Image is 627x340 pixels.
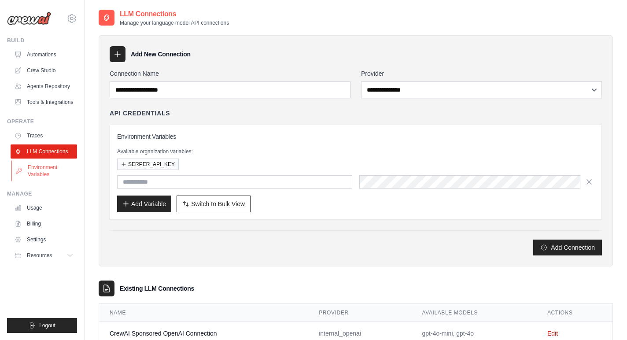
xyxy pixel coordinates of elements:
h2: LLM Connections [120,9,229,19]
a: Environment Variables [11,160,78,181]
span: Switch to Bulk View [191,200,245,208]
label: Connection Name [110,69,350,78]
span: Logout [39,322,55,329]
button: Resources [11,248,77,262]
h3: Existing LLM Connections [120,284,194,293]
h3: Add New Connection [131,50,191,59]
a: Agents Repository [11,79,77,93]
a: LLM Connections [11,144,77,159]
a: Traces [11,129,77,143]
a: Usage [11,201,77,215]
label: Provider [361,69,602,78]
a: Settings [11,233,77,247]
div: Operate [7,118,77,125]
a: Crew Studio [11,63,77,78]
div: Manage [7,190,77,197]
button: Logout [7,318,77,333]
img: Logo [7,12,51,25]
a: Tools & Integrations [11,95,77,109]
button: Add Variable [117,196,171,212]
div: Build [7,37,77,44]
th: Actions [537,304,612,322]
th: Available Models [411,304,536,322]
button: Switch to Bulk View [177,196,251,212]
h3: Environment Variables [117,132,594,141]
th: Name [99,304,308,322]
a: Automations [11,48,77,62]
th: Provider [308,304,411,322]
p: Available organization variables: [117,148,594,155]
p: Manage your language model API connections [120,19,229,26]
button: Add Connection [533,240,602,255]
button: SERPER_API_KEY [117,159,179,170]
a: Edit [547,330,558,337]
span: Resources [27,252,52,259]
a: Billing [11,217,77,231]
h4: API Credentials [110,109,170,118]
